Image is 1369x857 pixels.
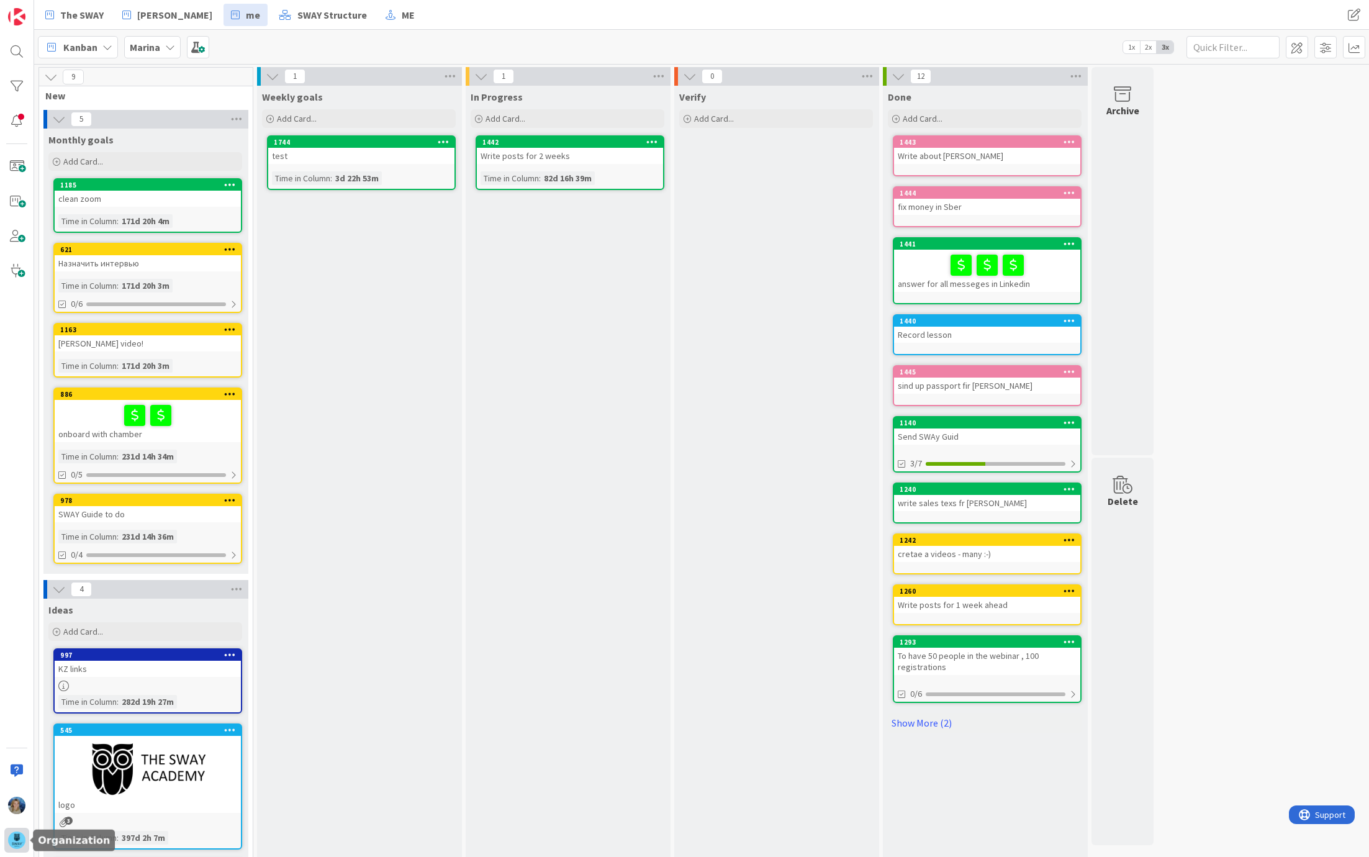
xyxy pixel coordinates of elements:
[894,586,1080,597] div: 1260
[117,450,119,463] span: :
[894,417,1080,428] div: 1140
[63,40,97,55] span: Kanban
[63,70,84,84] span: 9
[119,831,168,845] div: 397d 2h 7m
[330,171,332,185] span: :
[894,366,1080,378] div: 1445
[694,113,734,124] span: Add Card...
[332,171,382,185] div: 3d 22h 53m
[378,4,422,26] a: ME
[71,297,83,311] span: 0/6
[486,113,525,124] span: Add Card...
[894,484,1080,495] div: 1240
[8,8,25,25] img: Visit kanbanzone.com
[71,468,83,481] span: 0/5
[477,137,663,148] div: 1442
[60,390,241,399] div: 886
[894,137,1080,148] div: 1443
[271,4,374,26] a: SWAY Structure
[268,137,454,164] div: 1744test
[910,69,931,84] span: 12
[130,41,160,53] b: Marina
[402,7,415,22] span: ME
[262,91,323,103] span: Weekly goals
[894,137,1080,164] div: 1443Write about [PERSON_NAME]
[894,586,1080,613] div: 1260Write posts for 1 week ahead
[71,582,92,597] span: 4
[900,138,1080,147] div: 1443
[63,626,103,637] span: Add Card...
[1140,41,1157,53] span: 2x
[900,587,1080,596] div: 1260
[26,2,56,17] span: Support
[894,327,1080,343] div: Record lesson
[55,661,241,677] div: KZ links
[894,428,1080,445] div: Send SWAy Guid
[493,69,514,84] span: 1
[888,91,911,103] span: Done
[541,171,595,185] div: 82d 16h 39m
[71,112,92,127] span: 5
[900,419,1080,427] div: 1140
[38,4,111,26] a: The SWAY
[119,530,177,543] div: 231d 14h 36m
[903,113,942,124] span: Add Card...
[481,171,539,185] div: Time in Column
[894,535,1080,546] div: 1242
[55,495,241,522] div: 978SWAY Guide to do
[60,181,241,189] div: 1185
[900,485,1080,494] div: 1240
[1157,41,1173,53] span: 3x
[55,179,241,191] div: 1185
[274,138,454,147] div: 1744
[894,250,1080,292] div: answer for all messeges in Linkedin
[1123,41,1140,53] span: 1x
[894,315,1080,343] div: 1440Record lesson
[894,378,1080,394] div: sind up passport fir [PERSON_NAME]
[910,457,922,470] span: 3/7
[55,725,241,736] div: 545
[894,535,1080,562] div: 1242cretae a videos - many :-)
[894,238,1080,250] div: 1441
[119,214,173,228] div: 171d 20h 4m
[55,506,241,522] div: SWAY Guide to do
[477,137,663,164] div: 1442Write posts for 2 weeks
[894,546,1080,562] div: cretae a videos - many :-)
[910,687,922,701] span: 0/6
[58,450,117,463] div: Time in Column
[45,89,237,102] span: New
[115,4,220,26] a: [PERSON_NAME]
[679,91,706,103] span: Verify
[119,695,177,709] div: 282d 19h 27m
[894,199,1080,215] div: fix money in Sber
[55,650,241,661] div: 997
[58,359,117,373] div: Time in Column
[268,137,454,148] div: 1744
[894,238,1080,292] div: 1441answer for all messeges in Linkedin
[55,244,241,271] div: 621Назначить интервью
[137,7,212,22] span: [PERSON_NAME]
[894,648,1080,675] div: To have 50 people in the webinar , 100 registrations
[55,324,241,351] div: 1163[PERSON_NAME] video!
[894,637,1080,648] div: 1293
[117,279,119,292] span: :
[55,495,241,506] div: 978
[1108,494,1138,509] div: Delete
[55,255,241,271] div: Назначить интервью
[284,69,305,84] span: 1
[246,7,260,22] span: me
[297,7,367,22] span: SWAY Structure
[894,148,1080,164] div: Write about [PERSON_NAME]
[471,91,523,103] span: In Progress
[60,325,241,334] div: 1163
[55,797,241,813] div: logo
[58,530,117,543] div: Time in Column
[60,496,241,505] div: 978
[55,650,241,677] div: 997KZ links
[60,7,104,22] span: The SWAY
[117,530,119,543] span: :
[888,713,1082,733] a: Show More (2)
[71,548,83,561] span: 0/4
[894,637,1080,675] div: 1293To have 50 people in the webinar , 100 registrations
[117,214,119,228] span: :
